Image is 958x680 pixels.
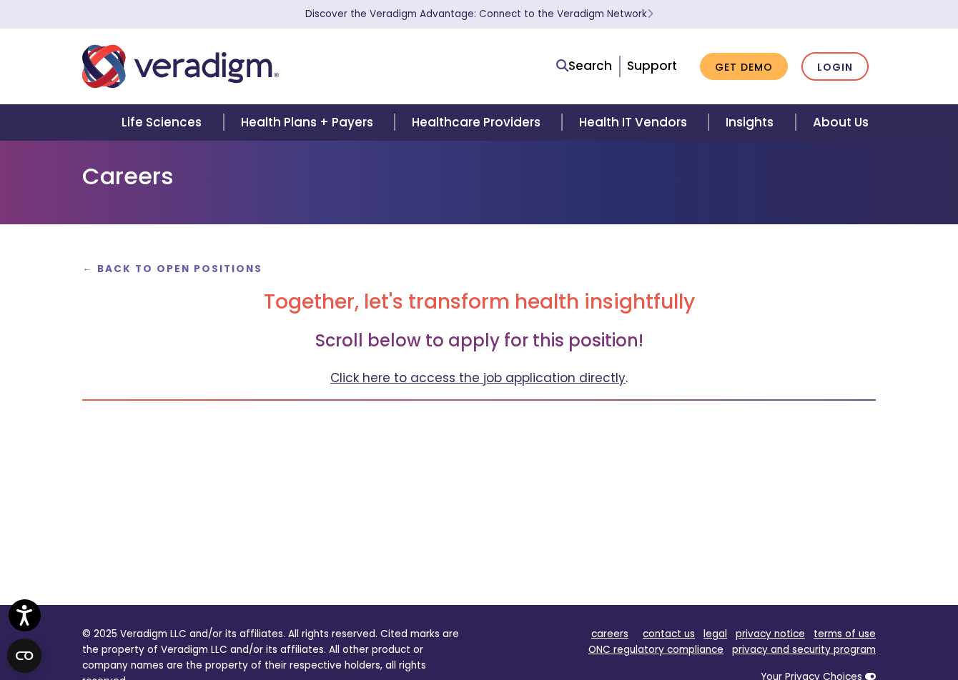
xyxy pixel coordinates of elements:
a: contact us [643,627,695,641]
a: Life Sciences [104,104,223,141]
h2: Together, let's transform health insightfully [82,290,876,314]
a: Support [627,57,677,74]
a: Insights [708,104,795,141]
a: ONC regulatory compliance [588,643,724,656]
a: Discover the Veradigm Advantage: Connect to the Veradigm NetworkLearn More [305,7,653,21]
a: Healthcare Providers [395,104,562,141]
a: Get Demo [700,53,788,81]
a: Click here to access the job application directly [330,369,626,386]
h3: Scroll below to apply for this position! [82,331,876,351]
a: Health Plans + Payers [224,104,395,141]
button: Open CMP widget [7,639,41,673]
span: Learn More [647,7,653,21]
a: Search [556,56,612,76]
a: careers [591,627,628,641]
a: Login [801,52,869,81]
a: Health IT Vendors [562,104,708,141]
p: . [82,369,876,388]
h1: Careers [82,163,876,190]
a: ← Back to Open Positions [82,262,262,276]
img: Veradigm logo [82,43,279,90]
a: About Us [796,104,886,141]
iframe: Drift Chat Widget [683,577,941,663]
iframe: Greenhouse Job Board [82,435,876,542]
